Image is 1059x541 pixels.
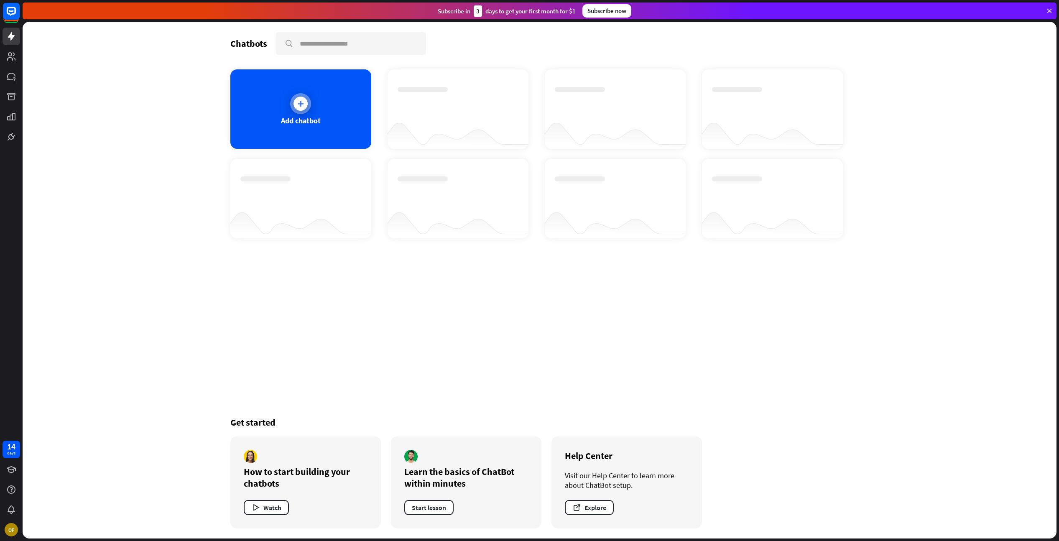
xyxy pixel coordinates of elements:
a: 14 days [3,441,20,458]
div: Get started [230,416,849,428]
div: Visit our Help Center to learn more about ChatBot setup. [565,471,689,490]
div: OF [5,523,18,536]
div: 14 [7,443,15,450]
div: Subscribe in days to get your first month for $1 [438,5,576,17]
button: Start lesson [404,500,454,515]
div: Add chatbot [281,116,321,125]
button: Open LiveChat chat widget [7,3,32,28]
div: 3 [474,5,482,17]
button: Explore [565,500,614,515]
div: Chatbots [230,38,267,49]
div: days [7,450,15,456]
div: Subscribe now [582,4,631,18]
img: author [244,450,257,463]
img: author [404,450,418,463]
div: Help Center [565,450,689,462]
div: How to start building your chatbots [244,466,367,489]
button: Watch [244,500,289,515]
div: Learn the basics of ChatBot within minutes [404,466,528,489]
